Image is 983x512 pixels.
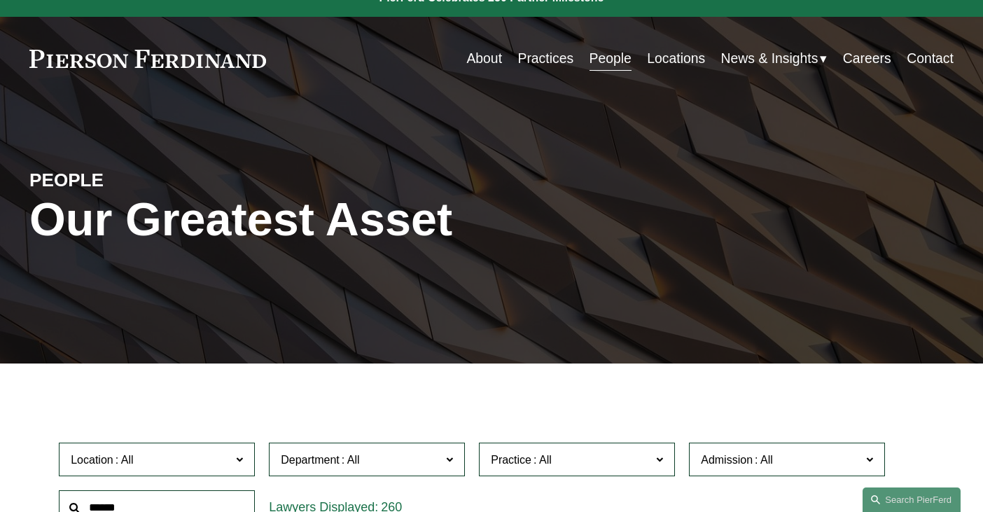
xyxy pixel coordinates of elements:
span: Location [71,454,113,466]
a: folder dropdown [721,45,828,72]
a: About [466,45,502,72]
h1: Our Greatest Asset [29,193,646,246]
span: Department [281,454,340,466]
span: News & Insights [721,46,818,71]
a: People [590,45,632,72]
a: Careers [843,45,891,72]
span: Admission [701,454,753,466]
h4: PEOPLE [29,169,260,192]
span: Practice [491,454,531,466]
a: Locations [647,45,705,72]
a: Practices [517,45,573,72]
a: Contact [907,45,954,72]
a: Search this site [863,487,961,512]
